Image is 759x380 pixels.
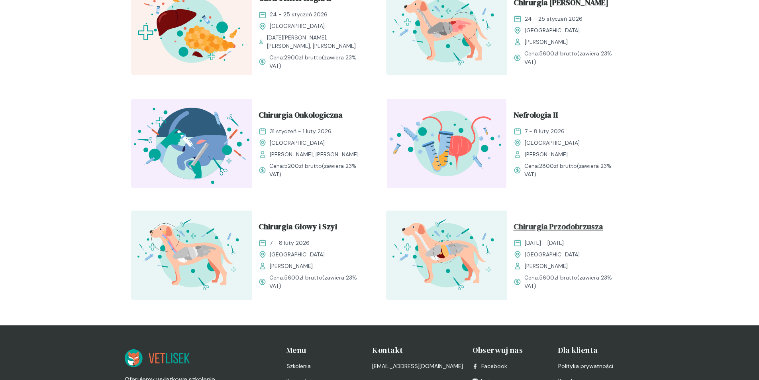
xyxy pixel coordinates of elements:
[524,49,622,66] span: Cena: (zawiera 23% VAT)
[514,109,622,124] a: Nefrologia II
[259,221,367,236] a: Chirurgia Głowy i Szyi
[259,109,367,124] a: Chirurgia Onkologiczna
[524,162,622,179] span: Cena: (zawiera 23% VAT)
[372,345,463,356] h4: Kontakt
[525,139,580,147] span: [GEOGRAPHIC_DATA]
[269,162,367,179] span: Cena: (zawiera 23% VAT)
[539,274,577,281] span: 5600 zł brutto
[270,22,325,30] span: [GEOGRAPHIC_DATA]
[525,250,580,259] span: [GEOGRAPHIC_DATA]
[386,99,507,188] img: ZpgBUh5LeNNTxPrX_Uro_T.svg
[525,127,565,136] span: 7 - 8 luty 2026
[386,211,507,300] img: ZpbG-B5LeNNTxNnI_ChiruJB_T.svg
[286,345,363,356] h4: Menu
[372,362,463,370] a: [EMAIL_ADDRESS][DOMAIN_NAME]
[524,274,622,290] span: Cena: (zawiera 23% VAT)
[267,33,367,50] span: [DATE][PERSON_NAME], [PERSON_NAME], [PERSON_NAME]
[259,221,337,236] span: Chirurgia Głowy i Szyi
[269,274,367,290] span: Cena: (zawiera 23% VAT)
[131,211,252,300] img: ZqFXfB5LeNNTxeHy_ChiruGS_T.svg
[525,26,580,35] span: [GEOGRAPHIC_DATA]
[539,50,577,57] span: 5600 zł brutto
[525,15,582,23] span: 24 - 25 styczeń 2026
[525,239,564,247] span: [DATE] - [DATE]
[270,139,325,147] span: [GEOGRAPHIC_DATA]
[270,10,328,19] span: 24 - 25 styczeń 2026
[539,162,577,169] span: 2800 zł brutto
[558,362,634,370] a: Polityka prywatności
[284,54,322,61] span: 2900 zł brutto
[514,221,622,236] a: Chirurgia Przodobrzusza
[514,109,558,124] span: Nefrologia II
[284,162,322,169] span: 5200 zł brutto
[270,250,325,259] span: [GEOGRAPHIC_DATA]
[269,53,367,70] span: Cena: (zawiera 23% VAT)
[270,127,331,136] span: 31 styczeń - 1 luty 2026
[525,262,568,270] span: [PERSON_NAME]
[284,274,322,281] span: 5600 zł brutto
[131,99,252,188] img: ZpbL5h5LeNNTxNpI_ChiruOnko_T.svg
[473,345,549,356] h4: Obserwuj nas
[259,109,343,124] span: Chirurgia Onkologiczna
[514,221,603,236] span: Chirurgia Przodobrzusza
[270,150,359,159] span: [PERSON_NAME], [PERSON_NAME]
[270,239,310,247] span: 7 - 8 luty 2026
[558,345,634,356] h4: Dla klienta
[473,362,507,370] a: Facebook
[286,362,311,370] span: Szkolenia
[286,362,363,370] a: Szkolenia
[525,150,568,159] span: [PERSON_NAME]
[558,362,613,370] span: Polityka prywatności
[525,38,568,46] span: [PERSON_NAME]
[270,262,313,270] span: [PERSON_NAME]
